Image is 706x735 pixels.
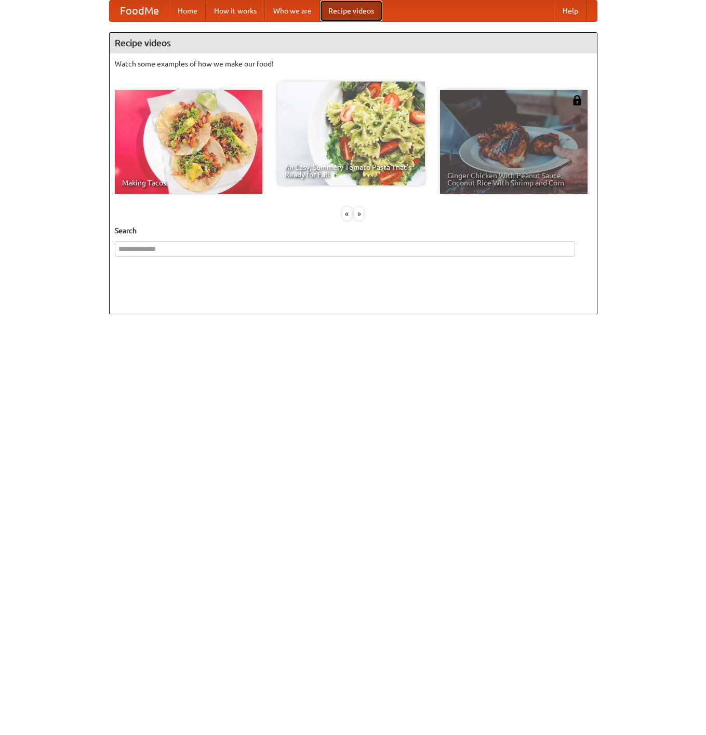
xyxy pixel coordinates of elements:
img: 483408.png [572,95,582,105]
a: Who we are [265,1,320,21]
a: Home [169,1,206,21]
a: FoodMe [110,1,169,21]
div: » [354,207,364,220]
p: Watch some examples of how we make our food! [115,59,592,69]
a: Recipe videos [320,1,382,21]
a: Help [554,1,587,21]
a: Making Tacos [115,90,262,194]
div: « [342,207,352,220]
h4: Recipe videos [110,33,597,54]
h5: Search [115,225,592,236]
a: An Easy, Summery Tomato Pasta That's Ready for Fall [277,82,425,185]
a: How it works [206,1,265,21]
span: Making Tacos [122,179,255,186]
span: An Easy, Summery Tomato Pasta That's Ready for Fall [285,164,418,178]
